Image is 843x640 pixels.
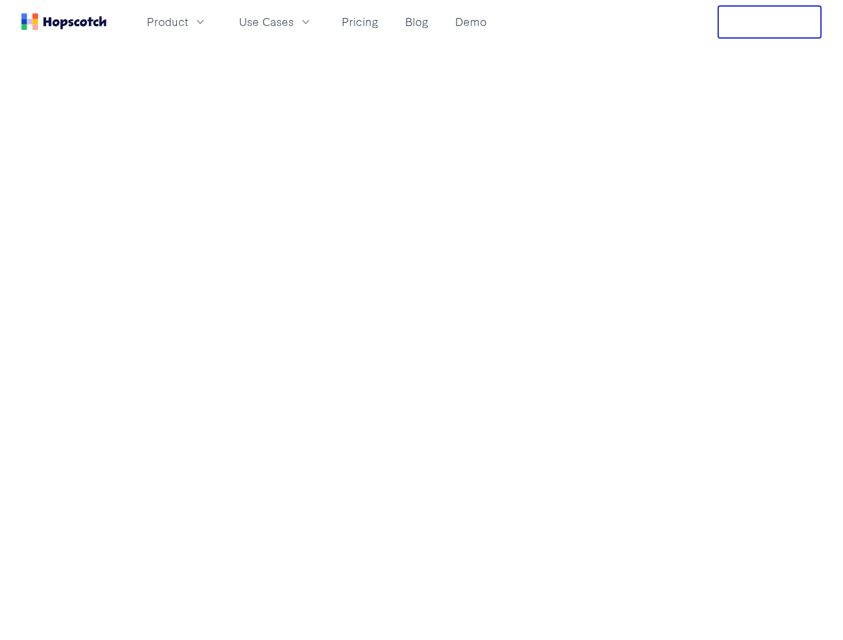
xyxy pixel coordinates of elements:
[336,11,384,33] a: Pricing
[151,351,280,395] button: Book a demo
[21,423,36,438] strong: 4.8
[231,11,320,33] button: Use Cases
[139,11,215,33] button: Product
[147,13,188,30] span: Product
[400,11,434,33] a: Blog
[21,351,129,395] button: Show me!
[450,11,492,33] a: Demo
[21,423,111,439] div: / 5 stars on G2
[718,5,822,39] button: Free Trial
[239,13,294,30] span: Use Cases
[21,13,107,30] a: Home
